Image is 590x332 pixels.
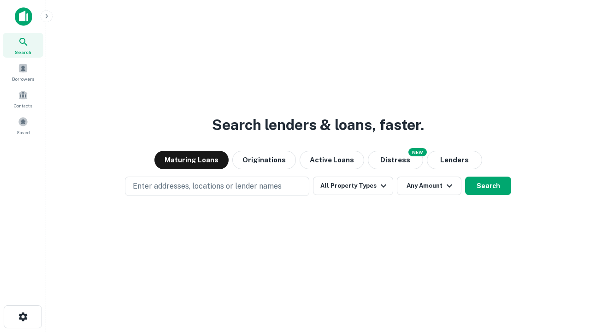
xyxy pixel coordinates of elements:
[3,86,43,111] a: Contacts
[368,151,423,169] button: Search distressed loans with lien and other non-mortgage details.
[408,148,427,156] div: NEW
[12,75,34,83] span: Borrowers
[3,59,43,84] a: Borrowers
[232,151,296,169] button: Originations
[14,102,32,109] span: Contacts
[212,114,424,136] h3: Search lenders & loans, faster.
[133,181,282,192] p: Enter addresses, locations or lender names
[3,113,43,138] a: Saved
[465,177,511,195] button: Search
[17,129,30,136] span: Saved
[397,177,461,195] button: Any Amount
[15,7,32,26] img: capitalize-icon.png
[427,151,482,169] button: Lenders
[3,33,43,58] a: Search
[313,177,393,195] button: All Property Types
[544,258,590,302] iframe: Chat Widget
[15,48,31,56] span: Search
[154,151,229,169] button: Maturing Loans
[125,177,309,196] button: Enter addresses, locations or lender names
[300,151,364,169] button: Active Loans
